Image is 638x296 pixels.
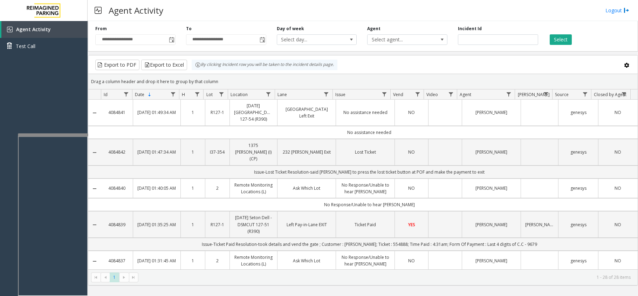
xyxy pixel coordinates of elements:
label: Incident Id [458,26,482,32]
a: Collapse Details [88,258,101,264]
a: 2 [210,185,225,191]
span: NO [408,185,415,191]
a: Parker Filter Menu [541,89,550,99]
a: NO [603,257,633,264]
a: genesys [563,185,594,191]
img: infoIcon.svg [195,62,201,68]
span: NO [615,149,621,155]
a: [GEOGRAPHIC_DATA] Left Exit [282,106,332,119]
a: [PERSON_NAME] [466,149,516,155]
a: Agent Filter Menu [504,89,513,99]
span: Video [426,92,438,97]
a: Collapse Details [88,222,101,228]
a: 1 [185,257,201,264]
span: Source [555,92,569,97]
a: Video Filter Menu [446,89,455,99]
td: Issue-Ticket Paid Resolution-took details and vend the gate ; Customer : [PERSON_NAME]; Ticket : ... [101,238,638,251]
a: NO [603,185,633,191]
span: Issue [335,92,345,97]
a: YES [399,221,424,228]
a: [DATE] 01:35:25 AM [137,221,176,228]
span: H [182,92,185,97]
a: NO [399,257,424,264]
a: Lost Ticket [340,149,390,155]
a: Location Filter Menu [264,89,273,99]
a: 232 [PERSON_NAME] Exit [282,149,332,155]
a: 4084841 [105,109,129,116]
a: 1 [185,149,201,155]
a: Lane Filter Menu [322,89,331,99]
a: Closed by Agent Filter Menu [619,89,629,99]
span: Id [104,92,108,97]
button: Export to Excel [141,60,187,70]
a: [DATE] [GEOGRAPHIC_DATA] 127-54 (R390) [234,102,273,123]
div: By clicking Incident row you will be taken to the incident details page. [192,60,337,70]
kendo-pager-info: 1 - 28 of 28 items [143,274,631,280]
a: 1 [185,185,201,191]
a: [PERSON_NAME] [466,185,516,191]
span: YES [408,222,415,228]
span: NO [615,222,621,228]
a: [PERSON_NAME] [525,221,554,228]
span: Test Call [16,42,35,50]
a: Logout [605,7,629,14]
span: Vend [393,92,403,97]
a: No Response/Unable to hear [PERSON_NAME] [340,182,390,195]
a: Collapse Details [88,186,101,191]
span: NO [615,258,621,264]
span: NO [408,258,415,264]
a: genesys [563,221,594,228]
div: Data table [88,89,638,269]
span: NO [408,109,415,115]
a: NO [399,185,424,191]
a: Agent Activity [1,21,88,38]
a: [PERSON_NAME] [466,221,516,228]
a: Id Filter Menu [121,89,131,99]
span: Date [135,92,144,97]
a: Vend Filter Menu [413,89,422,99]
a: No Response/Unable to hear [PERSON_NAME] [340,254,390,267]
span: Sortable [147,92,152,97]
a: [DATE] 01:49:34 AM [137,109,176,116]
span: Toggle popup [167,35,175,45]
span: Agent [460,92,471,97]
img: 'icon' [7,27,13,32]
span: NO [615,185,621,191]
span: NO [615,109,621,115]
a: 1 [185,221,201,228]
td: No Response/Unable to hear [PERSON_NAME] [101,198,638,211]
a: genesys [563,257,594,264]
a: Lot Filter Menu [217,89,226,99]
a: 1375 [PERSON_NAME] (I) (CP) [234,142,273,162]
label: Agent [367,26,380,32]
a: Remote Monitoring Locations (L) [234,182,273,195]
a: [DATE] 01:47:34 AM [137,149,176,155]
label: From [95,26,107,32]
a: genesys [563,149,594,155]
span: Lane [277,92,287,97]
a: Source Filter Menu [580,89,590,99]
a: No assistance needed [340,109,390,116]
a: 4084839 [105,221,129,228]
a: Left Pay-in-Lane EXIT [282,221,332,228]
a: 4084842 [105,149,129,155]
span: [PERSON_NAME] [518,92,550,97]
a: [DATE] Seton Dell - DSMCUT 127-51 (R390) [234,214,273,235]
a: 1 [185,109,201,116]
a: [PERSON_NAME] [466,109,516,116]
a: Ask Which Lot [282,185,332,191]
a: [DATE] 01:40:05 AM [137,185,176,191]
span: Agent Activity [16,26,51,33]
a: Remote Monitoring Locations (L) [234,254,273,267]
a: NO [603,149,633,155]
a: R127-1 [210,221,225,228]
a: Issue Filter Menu [379,89,389,99]
a: 4084840 [105,185,129,191]
span: Select agent... [368,35,431,45]
a: I37-354 [210,149,225,155]
a: Collapse Details [88,150,101,155]
td: No assistance needed [101,126,638,139]
a: Ask Which Lot [282,257,332,264]
a: NO [399,109,424,116]
label: To [186,26,192,32]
